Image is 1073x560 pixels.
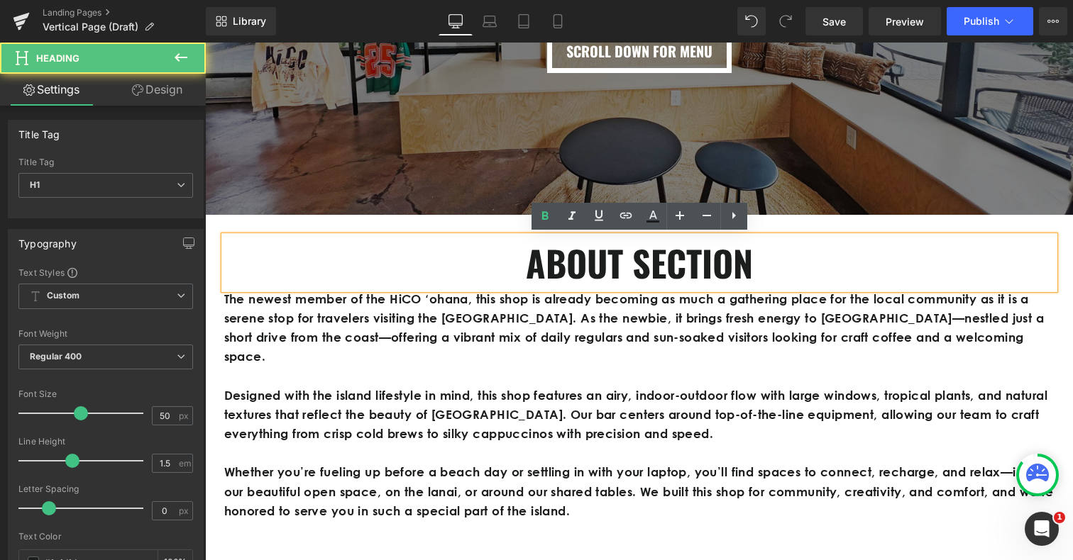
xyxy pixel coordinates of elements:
p: Designed with the island lifestyle in mind, this shop features an airy, indoor-outdoor flow with ... [19,343,849,401]
div: Text Color [18,532,193,542]
p: The newest member of the HiCO ʻohana, this shop is already becoming as much a gathering place for... [19,247,849,324]
h1: ABOUT SECTION [19,194,849,247]
a: Laptop [473,7,507,35]
span: 1 [1054,512,1065,523]
button: More [1039,7,1067,35]
button: Publish [947,7,1033,35]
b: H1 [30,179,40,190]
div: Title Tag [18,121,60,140]
b: Custom [47,290,79,302]
a: Design [106,74,209,106]
a: Preview [869,7,941,35]
iframe: Intercom live chat [1025,512,1059,546]
a: Tablet [507,7,541,35]
button: Redo [771,7,800,35]
div: Text Styles [18,267,193,278]
span: em [179,459,191,468]
span: Save [822,14,846,29]
span: Publish [964,16,999,27]
div: Font Weight [18,329,193,339]
span: Preview [886,14,924,29]
div: Typography [18,230,77,250]
span: Vertical Page (Draft) [43,21,138,33]
span: px [179,411,191,420]
a: Mobile [541,7,575,35]
span: Library [233,15,266,28]
a: Landing Pages [43,7,206,18]
div: Font Size [18,389,193,399]
p: Whether you’re fueling up before a beach day or settling in with your laptop, you’ll find spaces ... [19,420,849,478]
span: Heading [36,52,79,64]
div: Line Height [18,437,193,447]
a: Desktop [439,7,473,35]
b: Regular 400 [30,351,82,362]
span: px [179,506,191,515]
a: New Library [206,7,276,35]
div: Title Tag [18,157,193,167]
button: Undo [737,7,766,35]
div: Letter Spacing [18,484,193,494]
